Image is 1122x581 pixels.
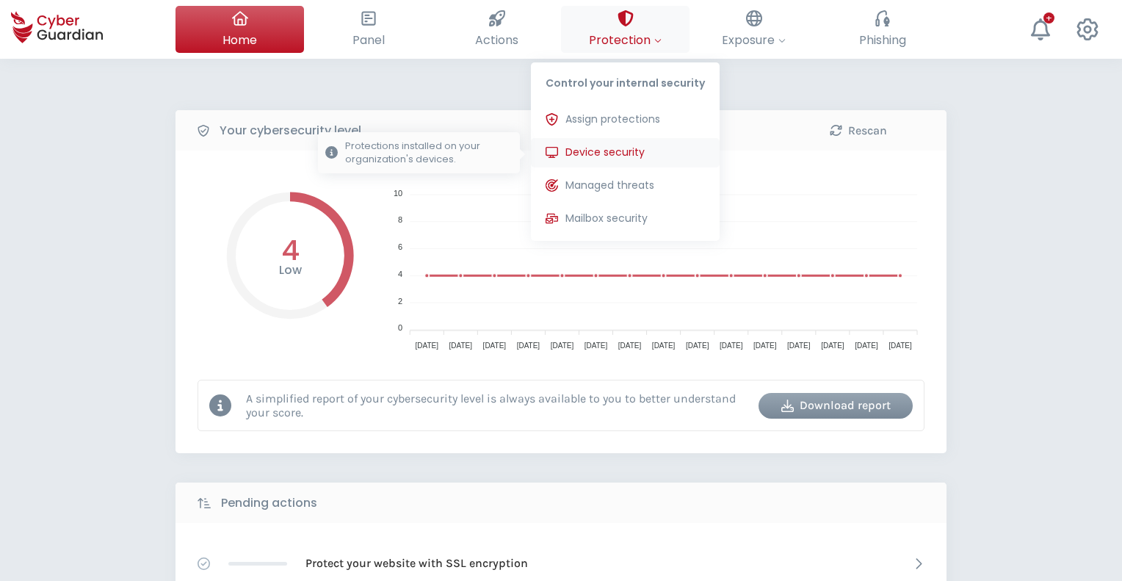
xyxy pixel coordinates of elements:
[818,6,947,53] button: Phishing
[531,105,720,134] button: Assign protections
[720,342,743,350] tspan: [DATE]
[531,204,720,234] button: Mailbox security
[398,242,402,251] tspan: 6
[531,62,720,98] p: Control your internal security
[584,342,608,350] tspan: [DATE]
[821,342,844,350] tspan: [DATE]
[888,342,912,350] tspan: [DATE]
[352,31,385,49] span: Panel
[565,211,648,226] span: Mailbox security
[394,189,402,198] tspan: 10
[551,342,574,350] tspan: [DATE]
[792,122,924,140] div: Rescan
[565,112,660,127] span: Assign protections
[449,342,473,350] tspan: [DATE]
[398,323,402,332] tspan: 0
[753,342,777,350] tspan: [DATE]
[690,6,818,53] button: Exposure
[652,342,676,350] tspan: [DATE]
[589,31,662,49] span: Protection
[345,140,513,166] p: Protections installed on your organization's devices.
[1043,12,1054,24] div: +
[565,145,645,160] span: Device security
[175,6,304,53] button: Home
[781,118,935,143] button: Rescan
[220,122,361,140] b: Your cybersecurity level
[398,270,402,278] tspan: 4
[432,6,561,53] button: Actions
[859,31,906,49] span: Phishing
[759,393,913,419] button: Download report
[398,297,402,306] tspan: 2
[686,342,709,350] tspan: [DATE]
[531,138,720,167] button: Device securityProtections installed on your organization's devices.
[531,171,720,201] button: Managed threats
[517,342,540,350] tspan: [DATE]
[565,178,654,193] span: Managed threats
[221,494,317,512] b: Pending actions
[770,397,902,414] div: Download report
[855,342,878,350] tspan: [DATE]
[618,342,642,350] tspan: [DATE]
[304,6,432,53] button: Panel
[305,555,528,571] p: Protect your website with SSL encryption
[483,342,507,350] tspan: [DATE]
[475,31,518,49] span: Actions
[416,342,439,350] tspan: [DATE]
[722,31,786,49] span: Exposure
[246,391,748,419] p: A simplified report of your cybersecurity level is always available to you to better understand y...
[787,342,811,350] tspan: [DATE]
[561,6,690,53] button: ProtectionControl your internal securityAssign protectionsDevice securityProtections installed on...
[398,215,402,224] tspan: 8
[222,31,257,49] span: Home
